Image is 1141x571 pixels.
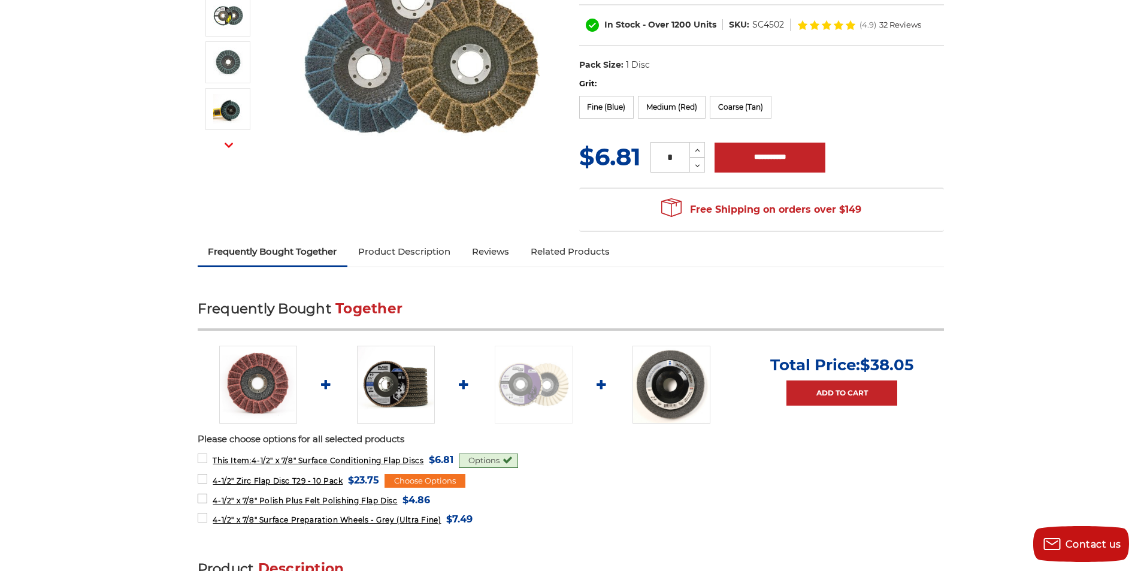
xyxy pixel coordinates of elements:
span: 4-1/2" x 7/8" Polish Plus Felt Polishing Flap Disc [213,496,397,505]
p: Please choose options for all selected products [198,433,944,446]
dt: SKU: [729,19,749,31]
span: In Stock [604,19,640,30]
dd: 1 Disc [626,59,650,71]
dt: Pack Size: [579,59,624,71]
span: 4-1/2" x 7/8" Surface Preparation Wheels - Grey (Ultra Fine) [213,515,441,524]
span: Frequently Bought [198,300,331,317]
p: Total Price: [770,355,913,374]
span: - Over [643,19,669,30]
a: Reviews [461,238,520,265]
span: Free Shipping on orders over $149 [661,198,861,222]
div: Choose Options [385,474,465,488]
span: 32 Reviews [879,21,921,29]
span: Units [694,19,716,30]
span: 1200 [671,19,691,30]
img: Scotch brite flap discs [219,346,297,424]
span: 4-1/2" Zirc Flap Disc T29 - 10 Pack [213,476,343,485]
span: Together [335,300,402,317]
img: 4-1/2" x 7/8" Surface Conditioning Flap Discs [213,47,243,77]
span: $6.81 [579,142,641,171]
img: Black Hawk Abrasives Surface Conditioning Flap Disc - Blue [213,1,243,31]
img: Angle grinder with blue surface conditioning flap disc [213,94,243,124]
button: Contact us [1033,526,1129,562]
strong: This Item: [213,456,252,465]
span: $23.75 [348,472,379,488]
div: Options [459,454,518,468]
a: Product Description [347,238,461,265]
a: Frequently Bought Together [198,238,348,265]
dd: SC4502 [752,19,784,31]
span: $7.49 [446,511,473,527]
a: Add to Cart [786,380,897,406]
span: $38.05 [860,355,913,374]
span: (4.9) [859,21,876,29]
span: 4-1/2" x 7/8" Surface Conditioning Flap Discs [213,456,423,465]
span: Contact us [1066,539,1121,550]
button: Next [214,132,243,158]
a: Related Products [520,238,621,265]
label: Grit: [579,78,944,90]
span: $4.86 [402,492,430,508]
span: $6.81 [429,452,453,468]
